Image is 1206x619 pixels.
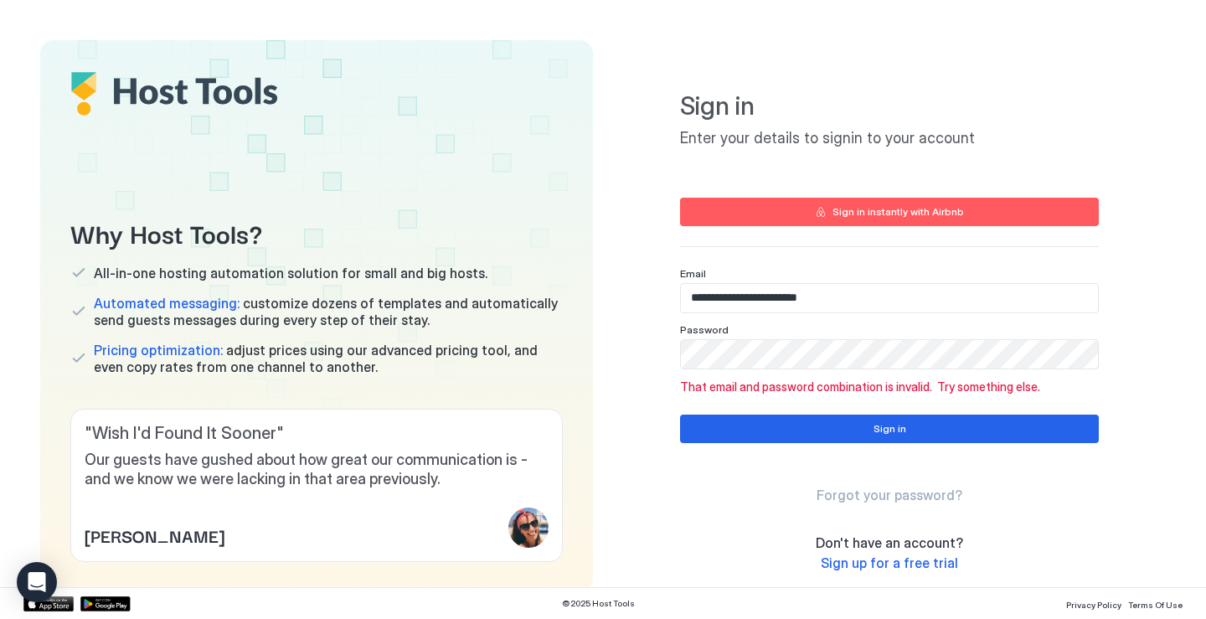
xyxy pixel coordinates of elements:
[680,90,1099,122] span: Sign in
[680,379,1099,395] span: That email and password combination is invalid. Try something else.
[85,451,549,488] span: Our guests have gushed about how great our communication is - and we know we were lacking in that...
[508,508,549,548] div: profile
[832,204,964,219] div: Sign in instantly with Airbnb
[17,562,57,602] div: Open Intercom Messenger
[94,295,240,312] span: Automated messaging:
[1066,595,1121,612] a: Privacy Policy
[817,487,962,504] a: Forgot your password?
[816,534,963,551] span: Don't have an account?
[681,340,1098,369] input: Input Field
[94,265,487,281] span: All-in-one hosting automation solution for small and big hosts.
[94,295,563,328] span: customize dozens of templates and automatically send guests messages during every step of their s...
[70,214,563,251] span: Why Host Tools?
[23,596,74,611] a: App Store
[94,342,563,375] span: adjust prices using our advanced pricing tool, and even copy rates from one channel to another.
[680,129,1099,148] span: Enter your details to signin to your account
[1128,595,1183,612] a: Terms Of Use
[681,284,1098,312] input: Input Field
[874,421,906,436] div: Sign in
[680,415,1099,443] button: Sign in
[817,487,962,503] span: Forgot your password?
[821,555,958,571] span: Sign up for a free trial
[821,555,958,572] a: Sign up for a free trial
[94,342,223,359] span: Pricing optimization:
[680,323,729,336] span: Password
[80,596,131,611] a: Google Play Store
[562,598,635,609] span: © 2025 Host Tools
[1128,600,1183,610] span: Terms Of Use
[85,523,224,548] span: [PERSON_NAME]
[1066,600,1121,610] span: Privacy Policy
[680,267,706,280] span: Email
[85,423,549,444] span: " Wish I'd Found It Sooner "
[680,198,1099,226] button: Sign in instantly with Airbnb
